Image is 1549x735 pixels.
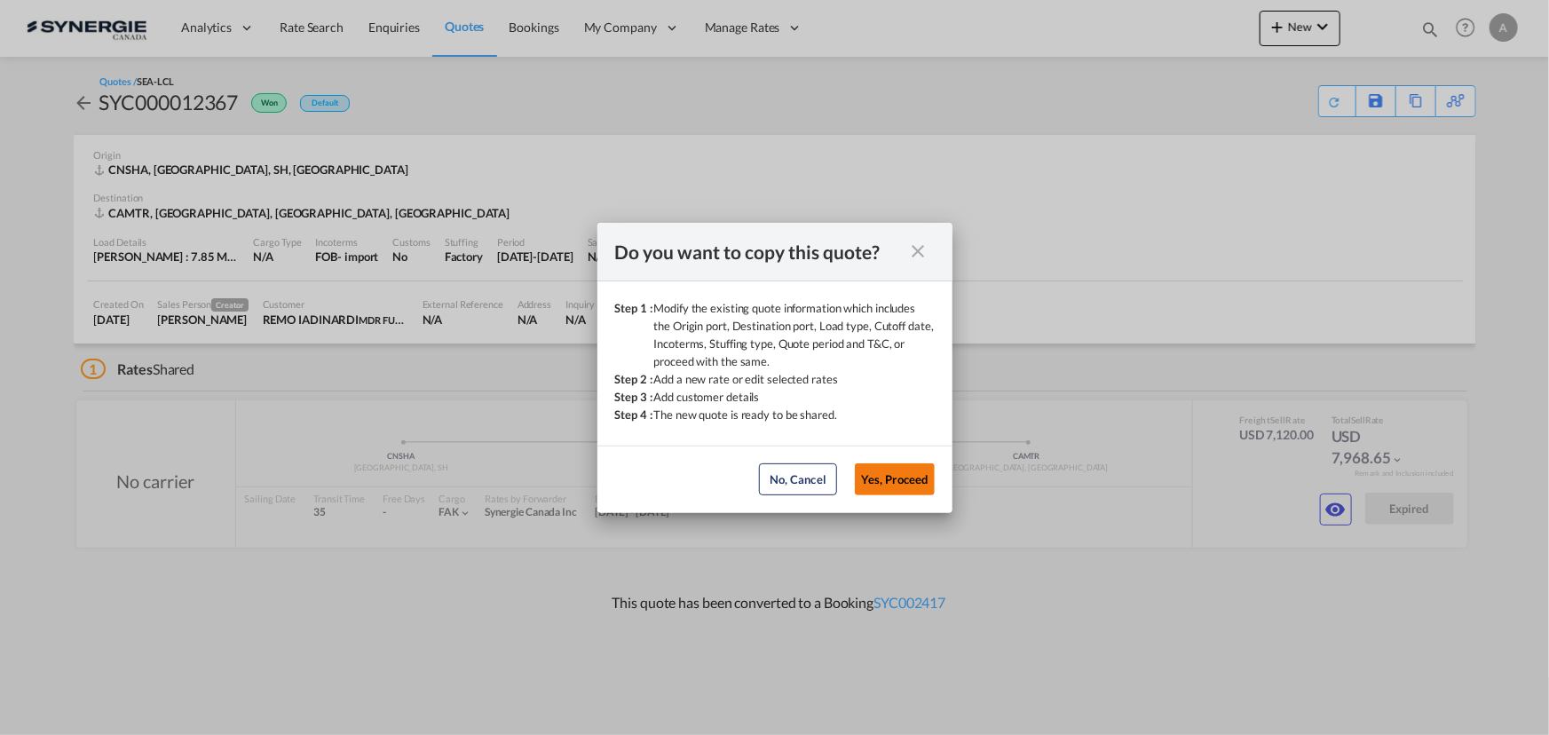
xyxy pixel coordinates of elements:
[615,241,903,263] div: Do you want to copy this quote?
[654,388,760,406] div: Add customer details
[615,299,654,370] div: Step 1 :
[654,299,935,370] div: Modify the existing quote information which includes the Origin port, Destination port, Load type...
[615,388,654,406] div: Step 3 :
[654,370,838,388] div: Add a new rate or edit selected rates
[597,223,952,513] md-dialog: Step 1 : ...
[908,241,929,262] md-icon: icon-close fg-AAA8AD cursor
[654,406,837,423] div: The new quote is ready to be shared.
[759,463,837,495] button: No, Cancel
[855,463,935,495] button: Yes, Proceed
[615,370,654,388] div: Step 2 :
[615,406,654,423] div: Step 4 :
